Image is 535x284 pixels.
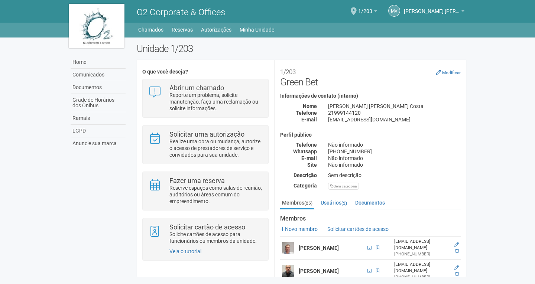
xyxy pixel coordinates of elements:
div: [EMAIL_ADDRESS][DOMAIN_NAME] [394,261,450,274]
h2: Green Bet [280,65,461,88]
strong: Categoria [294,183,317,189]
a: Grade de Horários dos Ônibus [71,94,126,112]
a: LGPD [71,125,126,137]
a: 1/203 [358,9,377,15]
p: Reporte um problema, solicite manutenção, faça uma reclamação ou solicite informações. [169,92,263,112]
strong: Site [307,162,317,168]
a: Autorizações [201,25,231,35]
a: Editar membro [454,242,459,247]
a: Home [71,56,126,69]
div: Sem categoria [328,183,359,190]
a: Usuários(2) [319,197,349,208]
a: Solicitar cartões de acesso [322,226,389,232]
small: 1/203 [280,68,296,76]
a: Veja o tutorial [169,248,201,254]
a: Editar membro [454,265,459,270]
strong: E-mail [301,155,317,161]
strong: Whatsapp [293,148,317,154]
a: Membros(25) [280,197,314,209]
div: Não informado [322,141,466,148]
a: Reservas [172,25,193,35]
strong: [PERSON_NAME] [299,268,339,274]
h4: O que você deseja? [142,69,268,75]
strong: Fazer uma reserva [169,177,225,185]
strong: Solicitar cartão de acesso [169,223,245,231]
a: Documentos [353,197,387,208]
a: Excluir membro [455,271,459,277]
h2: Unidade 1/203 [137,43,466,54]
div: Não informado [322,161,466,168]
strong: Nome [303,103,317,109]
strong: [PERSON_NAME] [299,245,339,251]
span: Marcus Vinicius da Silveira Costa [404,1,460,14]
div: 21999144120 [322,110,466,116]
a: Excluir membro [455,248,459,254]
a: Ramais [71,112,126,125]
div: [EMAIL_ADDRESS][DOMAIN_NAME] [322,116,466,123]
a: [PERSON_NAME] [PERSON_NAME] [404,9,464,15]
img: user.png [282,242,294,254]
span: O2 Corporate & Offices [137,7,225,17]
strong: Membros [280,215,461,222]
div: Não informado [322,155,466,161]
div: [PHONE_NUMBER] [394,251,450,257]
a: Solicitar cartão de acesso Solicite cartões de acesso para funcionários ou membros da unidade. [148,224,262,244]
a: Documentos [71,81,126,94]
small: Modificar [442,70,461,75]
div: [PHONE_NUMBER] [322,148,466,155]
p: Realize uma obra ou mudança, autorize o acesso de prestadores de serviço e convidados para sua un... [169,138,263,158]
p: Solicite cartões de acesso para funcionários ou membros da unidade. [169,231,263,244]
img: logo.jpg [69,4,124,48]
a: MV [388,5,400,17]
div: Sem descrição [322,172,466,179]
strong: Solicitar uma autorização [169,130,244,138]
a: Modificar [436,69,461,75]
h4: Perfil público [280,132,461,138]
small: (25) [304,200,312,206]
div: [EMAIL_ADDRESS][DOMAIN_NAME] [394,238,450,251]
a: Comunicados [71,69,126,81]
a: Chamados [138,25,163,35]
div: [PHONE_NUMBER] [394,274,450,280]
h4: Informações de contato (interno) [280,93,461,99]
div: [PERSON_NAME] [PERSON_NAME] Costa [322,103,466,110]
strong: Telefone [296,142,317,148]
strong: Abrir um chamado [169,84,224,92]
a: Fazer uma reserva Reserve espaços como salas de reunião, auditórios ou áreas comum do empreendime... [148,177,262,205]
a: Novo membro [280,226,318,232]
a: Anuncie sua marca [71,137,126,150]
a: Solicitar uma autorização Realize uma obra ou mudança, autorize o acesso de prestadores de serviç... [148,131,262,158]
span: 1/203 [358,1,372,14]
strong: Descrição [294,172,317,178]
a: Abrir um chamado Reporte um problema, solicite manutenção, faça uma reclamação ou solicite inform... [148,85,262,112]
p: Reserve espaços como salas de reunião, auditórios ou áreas comum do empreendimento. [169,185,263,205]
strong: E-mail [301,117,317,123]
a: Minha Unidade [240,25,274,35]
small: (2) [341,200,347,206]
img: user.png [282,265,294,277]
strong: Telefone [296,110,317,116]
